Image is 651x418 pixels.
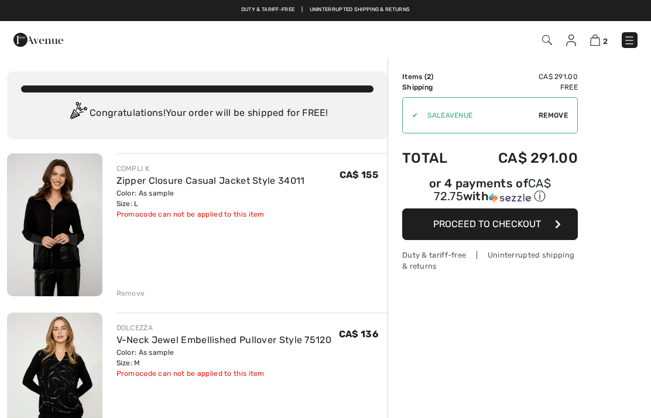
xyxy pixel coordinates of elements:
div: or 4 payments ofCA$ 72.75withSezzle Click to learn more about Sezzle [402,178,578,208]
div: Duty & tariff-free | Uninterrupted shipping & returns [402,249,578,272]
img: Search [542,35,552,45]
div: Color: As sample Size: L [117,188,305,209]
td: CA$ 291.00 [466,71,578,82]
span: 2 [427,73,431,81]
td: CA$ 291.00 [466,138,578,178]
a: V-Neck Jewel Embellished Pullover Style 75120 [117,334,332,345]
span: CA$ 72.75 [434,176,551,203]
img: Menu [623,35,635,46]
img: Zipper Closure Casual Jacket Style 34011 [7,153,102,296]
div: Congratulations! Your order will be shipped for FREE! [21,102,374,125]
td: Shipping [402,82,466,92]
img: Shopping Bag [590,35,600,46]
div: ✔ [403,110,418,121]
button: Proceed to Checkout [402,208,578,240]
img: My Info [566,35,576,46]
a: 1ère Avenue [13,33,63,44]
div: COMPLI K [117,163,305,174]
div: DOLCEZZA [117,323,332,333]
td: Total [402,138,466,178]
img: Sezzle [489,193,531,203]
input: Promo code [418,98,539,133]
div: Promocode can not be applied to this item [117,209,305,220]
span: 2 [603,37,608,46]
span: Remove [539,110,568,121]
td: Free [466,82,578,92]
span: CA$ 155 [340,169,378,180]
span: CA$ 136 [339,328,378,340]
div: Remove [117,288,145,299]
a: 2 [590,33,608,47]
span: Proceed to Checkout [433,218,541,229]
div: Color: As sample Size: M [117,347,332,368]
td: Items ( ) [402,71,466,82]
div: or 4 payments of with [402,178,578,204]
img: Congratulation2.svg [66,102,90,125]
a: Zipper Closure Casual Jacket Style 34011 [117,175,305,186]
img: 1ère Avenue [13,28,63,52]
div: Promocode can not be applied to this item [117,368,332,379]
